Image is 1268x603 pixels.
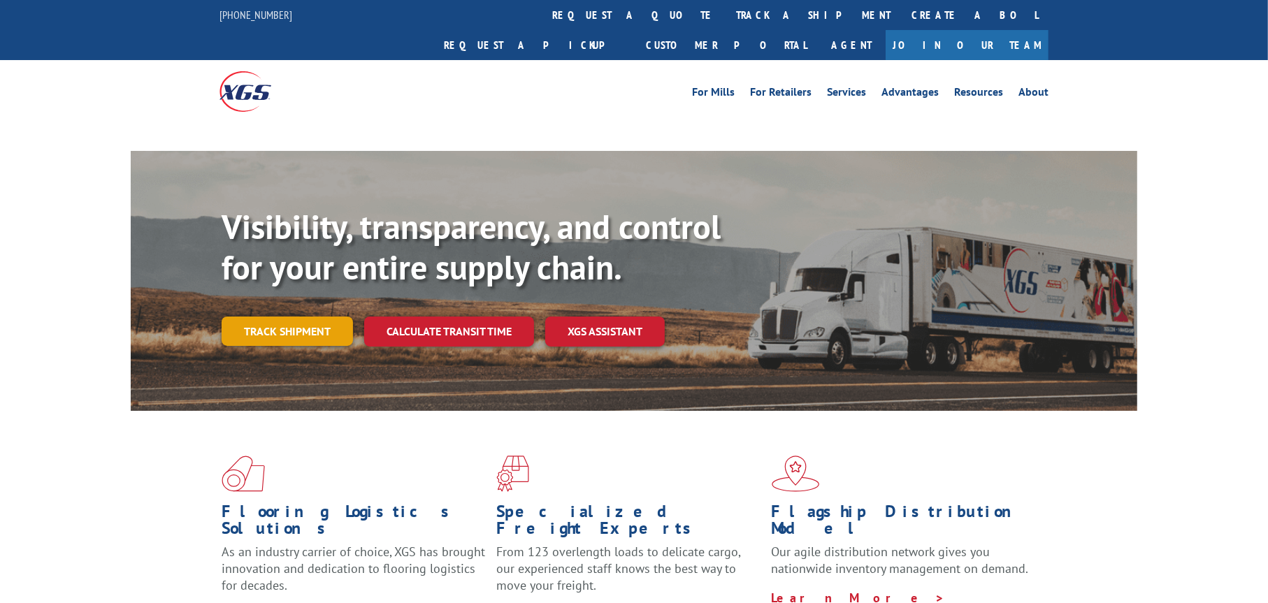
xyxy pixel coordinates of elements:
a: Services [827,87,866,102]
b: Visibility, transparency, and control for your entire supply chain. [222,205,721,289]
a: Agent [817,30,886,60]
a: Calculate transit time [364,317,534,347]
h1: Flagship Distribution Model [772,503,1036,544]
a: Request a pickup [433,30,635,60]
a: About [1018,87,1049,102]
a: [PHONE_NUMBER] [219,8,292,22]
img: xgs-icon-total-supply-chain-intelligence-red [222,456,265,492]
a: Advantages [881,87,939,102]
a: Track shipment [222,317,353,346]
h1: Flooring Logistics Solutions [222,503,486,544]
a: XGS ASSISTANT [545,317,665,347]
h1: Specialized Freight Experts [496,503,761,544]
span: Our agile distribution network gives you nationwide inventory management on demand. [772,544,1029,576]
a: Join Our Team [886,30,1049,60]
a: Customer Portal [635,30,817,60]
a: For Retailers [750,87,812,102]
img: xgs-icon-flagship-distribution-model-red [772,456,820,492]
a: Resources [954,87,1003,102]
span: As an industry carrier of choice, XGS has brought innovation and dedication to flooring logistics... [222,544,485,593]
a: For Mills [692,87,735,102]
img: xgs-icon-focused-on-flooring-red [496,456,529,492]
